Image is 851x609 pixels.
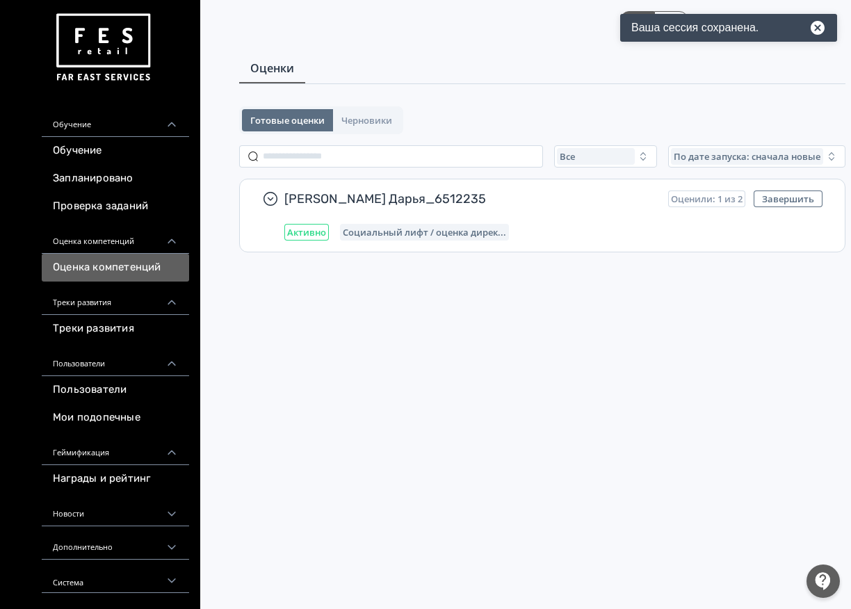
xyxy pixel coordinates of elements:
[42,560,189,593] div: Система
[242,109,333,131] button: Готовые оценки
[671,193,743,204] span: Оценили: 1 из 2
[42,465,189,493] a: Награды и рейтинг
[42,404,189,432] a: Мои подопечные
[42,220,189,254] div: Оценка компетенций
[42,165,189,193] a: Запланировано
[42,376,189,404] a: Пользователи
[42,315,189,343] a: Треки развития
[754,190,822,207] button: Завершить
[341,115,392,126] span: Черновики
[554,145,657,168] button: Все
[42,282,189,315] div: Треки развития
[287,227,326,238] span: Активно
[42,254,189,282] a: Оценка компетенций
[620,14,837,42] div: Ваша сессия сохранена.
[42,343,189,376] div: Пользователи
[343,227,506,238] span: Социальный лифт / оценка директора магазина
[42,432,189,465] div: Геймификация
[42,526,189,560] div: Дополнительно
[250,115,325,126] span: Готовые оценки
[42,104,189,137] div: Обучение
[42,137,189,165] a: Обучение
[560,151,575,162] span: Все
[53,8,153,87] img: https://files.teachbase.ru/system/account/57463/logo/medium-936fc5084dd2c598f50a98b9cbe0469a.png
[284,190,657,207] span: [PERSON_NAME] Дарья_6512235
[42,493,189,526] div: Новости
[333,109,400,131] button: Черновики
[674,151,820,162] span: По дате запуска: сначала новые
[42,193,189,220] a: Проверка заданий
[668,145,845,168] button: По дате запуска: сначала новые
[250,60,294,76] span: Оценки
